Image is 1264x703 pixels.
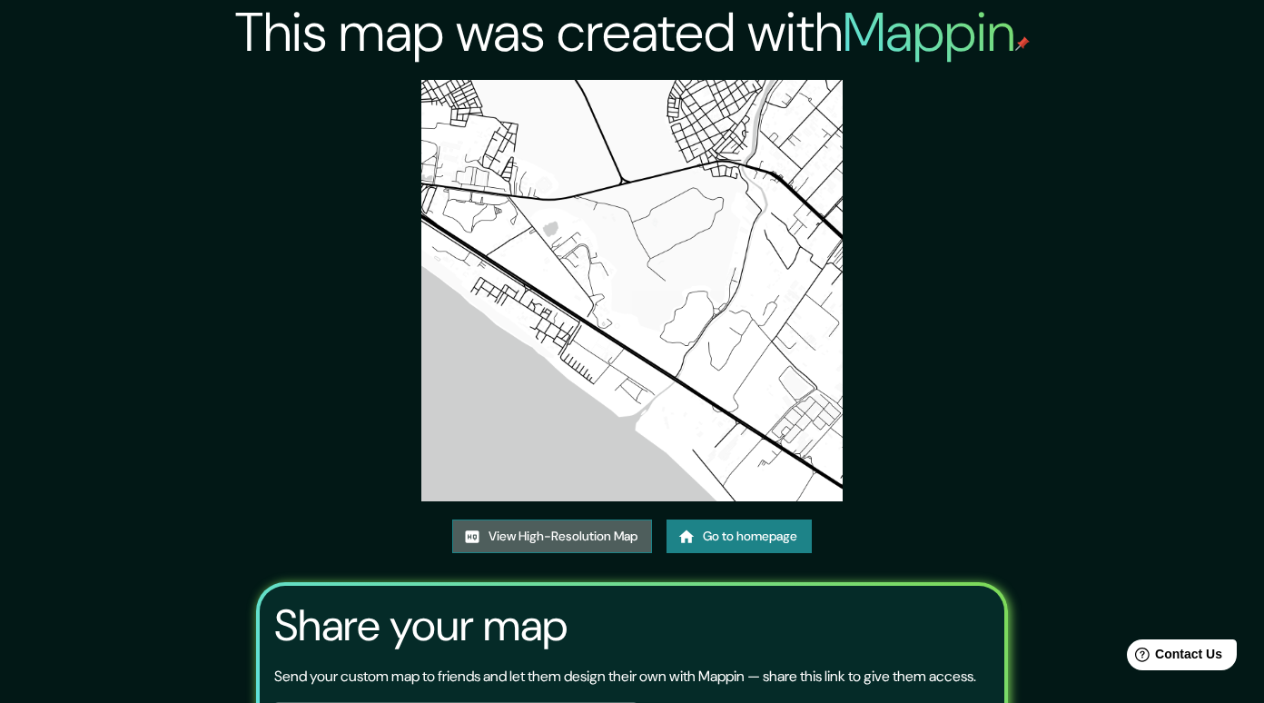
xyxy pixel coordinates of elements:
h3: Share your map [274,600,568,651]
img: created-map [421,80,843,501]
a: View High-Resolution Map [452,520,652,553]
img: mappin-pin [1015,36,1030,51]
a: Go to homepage [667,520,812,553]
p: Send your custom map to friends and let them design their own with Mappin — share this link to gi... [274,666,976,688]
iframe: Help widget launcher [1102,632,1244,683]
